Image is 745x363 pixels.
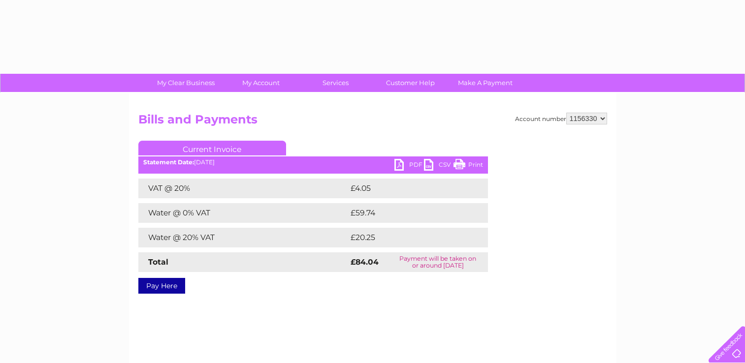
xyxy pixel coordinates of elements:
a: PDF [394,159,424,173]
a: Current Invoice [138,141,286,155]
a: My Clear Business [145,74,227,92]
h2: Bills and Payments [138,113,607,131]
td: £20.25 [348,228,468,247]
strong: Total [148,257,168,267]
td: Payment will be taken on or around [DATE] [388,252,487,272]
td: Water @ 0% VAT [138,203,348,223]
a: Make A Payment [445,74,526,92]
td: £4.05 [348,179,465,198]
td: £59.74 [348,203,468,223]
a: Services [295,74,376,92]
div: [DATE] [138,159,488,166]
b: Statement Date: [143,158,194,166]
div: Account number [515,113,607,124]
a: CSV [424,159,453,173]
td: VAT @ 20% [138,179,348,198]
td: Water @ 20% VAT [138,228,348,247]
a: Print [453,159,483,173]
a: Pay Here [138,278,185,294]
a: Customer Help [370,74,451,92]
strong: £84.04 [351,257,379,267]
a: My Account [220,74,301,92]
